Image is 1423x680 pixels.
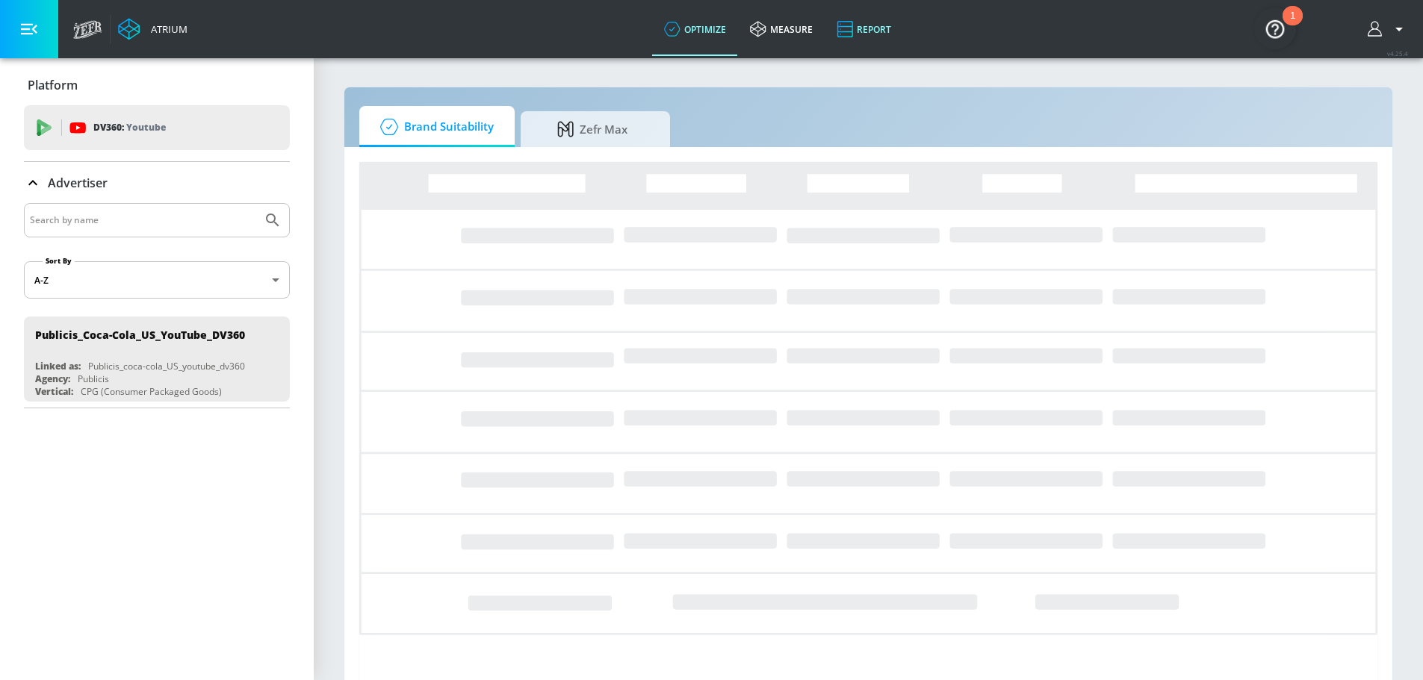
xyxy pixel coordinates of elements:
div: Publicis [78,372,109,385]
div: Atrium [145,22,187,36]
a: measure [738,2,825,56]
div: Vertical: [35,385,73,398]
div: A-Z [24,261,290,299]
p: Advertiser [48,175,108,191]
div: Publicis_Coca-Cola_US_YouTube_DV360Linked as:Publicis_coca-cola_US_youtube_dv360Agency:PublicisVe... [24,316,290,402]
div: Publicis_coca-cola_US_youtube_dv360 [88,360,245,372]
div: Advertiser [24,203,290,408]
div: Publicis_Coca-Cola_US_YouTube_DV360 [35,328,245,342]
a: Atrium [118,18,187,40]
div: 1 [1290,16,1295,35]
p: Youtube [126,119,166,135]
span: v 4.25.4 [1387,49,1408,57]
p: Platform [28,77,78,93]
input: Search by name [30,210,256,230]
div: DV360: Youtube [24,105,290,150]
div: CPG (Consumer Packaged Goods) [81,385,222,398]
div: Linked as: [35,360,81,372]
a: optimize [652,2,738,56]
div: Advertiser [24,162,290,204]
label: Sort By [43,256,75,266]
a: Report [825,2,903,56]
p: DV360: [93,119,166,136]
div: Agency: [35,372,70,385]
span: Brand Suitability [374,109,494,145]
span: Zefr Max [536,111,649,147]
nav: list of Advertiser [24,311,290,408]
div: Platform [24,64,290,106]
button: Open Resource Center, 1 new notification [1254,7,1296,49]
